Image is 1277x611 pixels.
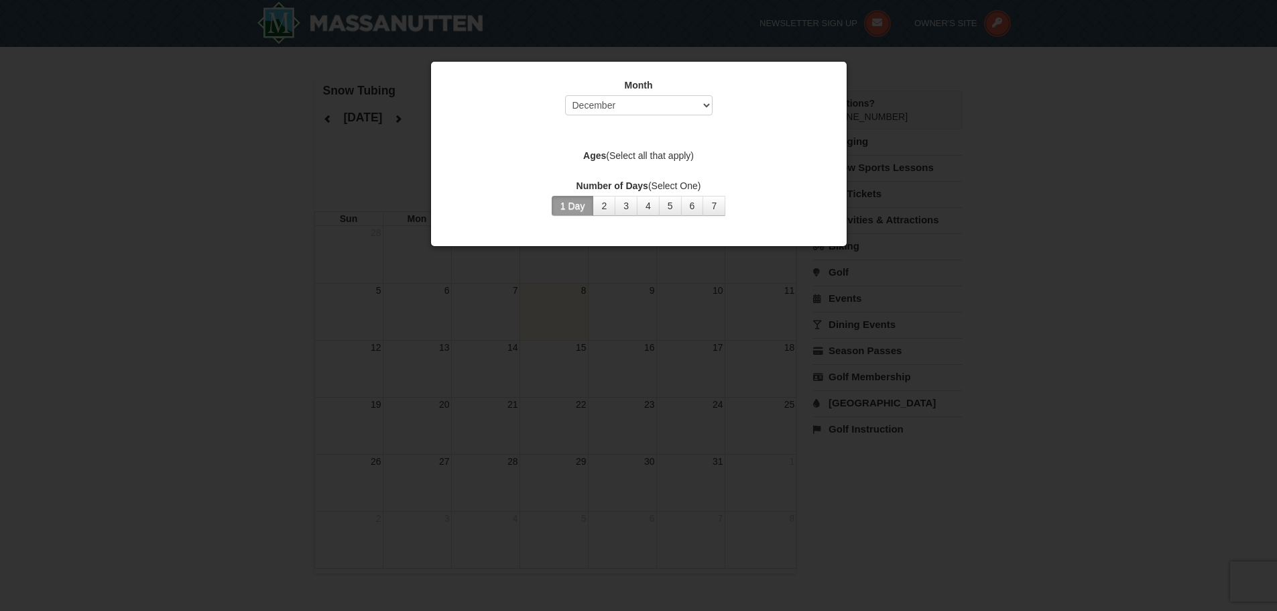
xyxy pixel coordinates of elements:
strong: Number of Days [576,180,648,191]
label: (Select all that apply) [448,149,830,162]
button: 4 [637,196,660,216]
button: 2 [593,196,615,216]
button: 6 [681,196,704,216]
button: 3 [615,196,637,216]
strong: Month [625,80,653,91]
button: 5 [659,196,682,216]
strong: Ages [583,150,606,161]
label: (Select One) [448,179,830,192]
button: 7 [703,196,725,216]
button: 1 Day [552,196,594,216]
